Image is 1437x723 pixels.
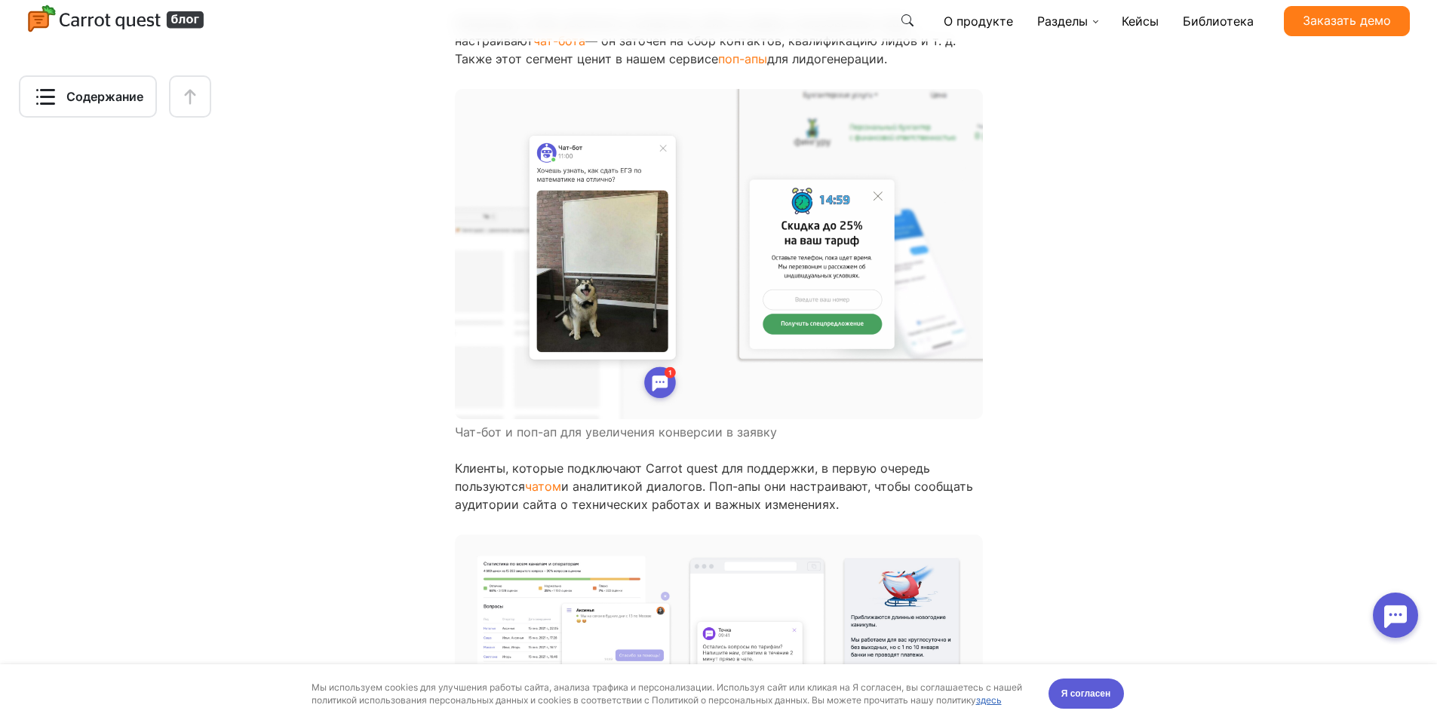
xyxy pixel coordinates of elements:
span: Содержание [66,87,143,106]
a: Кейсы [1116,6,1165,36]
a: чатом [525,479,561,494]
a: чат-бота [533,33,585,48]
img: Carrot quest [27,5,205,35]
p: Клиенты, которые подключают Carrot quest для поддержки, в первую очередь пользуются и аналитикой ... [455,459,983,513]
a: Заказать демо [1284,6,1410,36]
a: О продукте [938,6,1019,36]
a: Библиотека [1177,6,1260,36]
a: здесь [976,30,1002,41]
a: Разделы [1031,6,1104,36]
a: поп-апы [718,51,767,66]
div: Мы используем cookies для улучшения работы сайта, анализа трафика и персонализации. Используя сай... [312,17,1031,42]
button: Я согласен [1049,14,1124,44]
figcaption: Чат-бот и поп-ап для увеличения конверсии в заявку [455,423,983,441]
span: Я согласен [1061,22,1111,37]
